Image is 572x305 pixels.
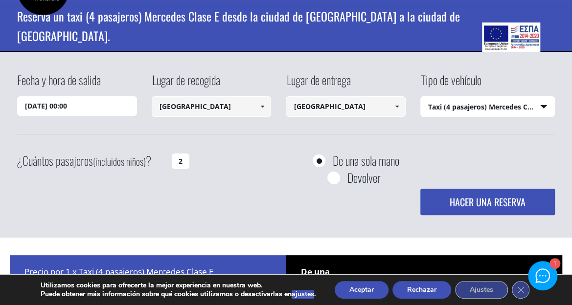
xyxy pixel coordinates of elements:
[17,7,460,44] font: Reserva un taxi (4 pasajeros) Mercedes Clase E desde la ciudad de [GEOGRAPHIC_DATA] a la ciudad d...
[41,281,262,290] font: Utilizamos cookies para ofrecerte la mejor experiencia en nuestra web.
[347,169,380,186] font: Devolver
[349,285,374,294] font: Aceptar
[420,189,555,215] button: HACER UNA RESERVA
[407,285,436,294] font: Rechazar
[152,96,272,117] input: Seleccione el lugar de recogida
[389,96,405,117] a: Mostrar todos los artículos
[41,289,292,299] font: Puede obtener más información sobre qué cookies utilizamos o desactivarlas en
[470,285,493,294] font: Ajustes
[146,152,151,169] font: ?
[450,195,526,209] font: HACER UNA RESERVA
[300,266,329,305] font: De una sola mano:
[152,71,220,88] font: Lugar de recogida
[392,281,451,299] button: Rechazar
[335,281,389,299] button: Aceptar
[286,71,350,88] font: Lugar de entrega
[292,290,314,299] button: ajustes
[17,71,101,88] font: Fecha y hora de salida
[286,96,406,117] input: Seleccione el lugar de entrega
[554,260,556,267] font: 1
[421,71,481,88] font: Tipo de vehículo
[512,281,529,299] button: Cerrar el banner de cookies del RGPD
[93,154,146,169] font: (incluidos niños)
[332,152,399,169] font: De una sola mano
[24,266,213,277] font: Precio por 1 x Taxi (4 pasajeros) Mercedes Clase E
[314,289,316,299] font: .
[17,152,93,169] font: ¿Cuántos pasajeros
[455,281,508,299] button: Ajustes
[254,96,271,117] a: Mostrar todos los artículos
